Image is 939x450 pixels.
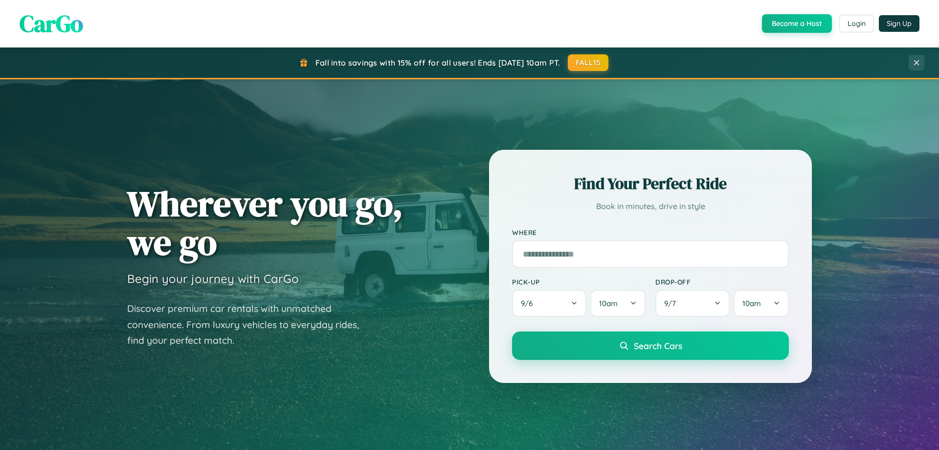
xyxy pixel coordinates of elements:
[599,299,618,308] span: 10am
[512,228,789,237] label: Where
[512,332,789,360] button: Search Cars
[512,278,646,286] label: Pick-up
[512,173,789,194] h2: Find Your Perfect Ride
[655,290,730,317] button: 9/7
[734,290,789,317] button: 10am
[127,271,299,286] h3: Begin your journey with CarGo
[634,340,682,351] span: Search Cars
[20,7,83,40] span: CarGo
[655,278,789,286] label: Drop-off
[568,54,609,71] button: FALL15
[762,14,832,33] button: Become a Host
[512,290,586,317] button: 9/6
[839,15,874,32] button: Login
[127,301,372,349] p: Discover premium car rentals with unmatched convenience. From luxury vehicles to everyday rides, ...
[521,299,537,308] span: 9 / 6
[315,58,560,68] span: Fall into savings with 15% off for all users! Ends [DATE] 10am PT.
[664,299,681,308] span: 9 / 7
[127,184,403,261] h1: Wherever you go, we go
[512,199,789,213] p: Book in minutes, drive in style
[879,15,919,32] button: Sign Up
[742,299,761,308] span: 10am
[590,290,646,317] button: 10am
